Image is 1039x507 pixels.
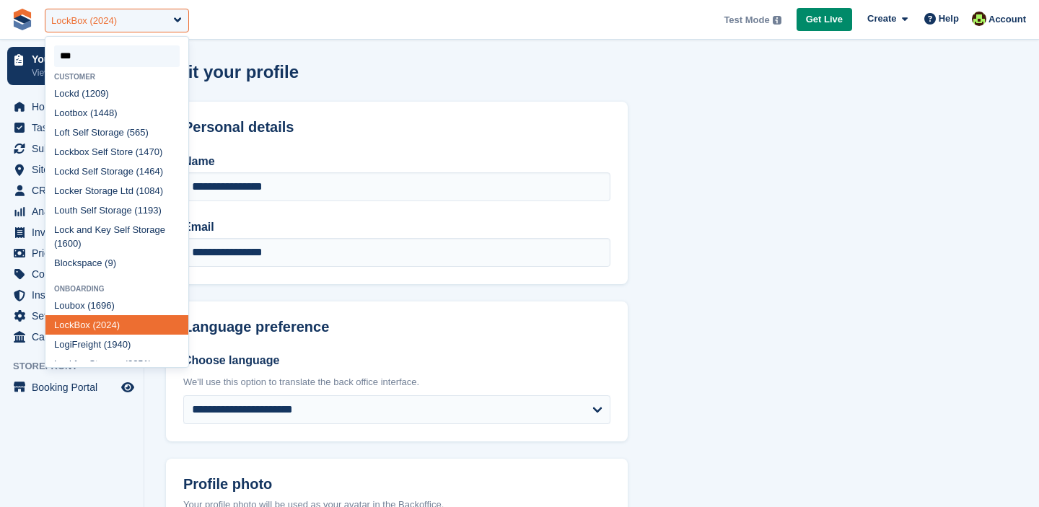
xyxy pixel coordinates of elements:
a: menu [7,118,136,138]
a: menu [7,159,136,180]
span: Subscriptions [32,138,118,159]
a: menu [7,306,136,326]
div: B ckspace (9) [45,254,188,273]
span: Booking Portal [32,377,118,397]
span: Lo [54,146,64,157]
span: Storefront [13,359,144,374]
div: cker Storage Ltd (1084) [45,181,188,200]
span: Settings [32,306,118,326]
span: Help [939,12,959,26]
a: menu [7,97,136,117]
span: Invoices [32,222,118,242]
span: Analytics [32,201,118,221]
span: lo [61,257,68,268]
a: menu [7,222,136,242]
div: LockBox (2024) [51,14,117,28]
a: menu [7,180,136,200]
label: Name [183,153,610,170]
span: Lo [54,300,64,311]
span: Lo [54,88,64,99]
div: ft Self Storage (565) [45,123,188,142]
span: Lo [54,127,64,138]
span: Lo [54,319,64,330]
a: Get Live [797,8,852,32]
h2: Language preference [183,319,610,335]
label: Choose language [183,352,610,369]
span: Sites [32,159,118,180]
span: Account [988,12,1026,27]
label: Profile photo [183,476,610,493]
span: CRM [32,180,118,200]
span: Create [867,12,896,26]
a: menu [7,327,136,347]
span: Lo [54,205,64,216]
div: uth Self Storage (1193) [45,200,188,220]
span: Lo [54,224,64,235]
span: Capital [32,327,118,347]
div: otbox (1448) [45,103,188,123]
div: ckbox Self Store (1470) [45,142,188,162]
span: Lo [54,185,64,196]
span: Insurance [32,285,118,305]
img: stora-icon-8386f47178a22dfd0bd8f6a31ec36ba5ce8667c1dd55bd0f319d3a0aa187defe.svg [12,9,33,30]
div: ckfox Storage (2251) [45,354,188,374]
span: Tasks [32,118,118,138]
a: menu [7,138,136,159]
span: Test Mode [724,13,769,27]
label: Email [183,219,610,236]
span: Get Live [806,12,843,27]
span: Lo [54,107,64,118]
span: Home [32,97,118,117]
div: ckd (1209) [45,84,188,103]
span: Pricing [32,243,118,263]
img: icon-info-grey-7440780725fd019a000dd9b08b2336e03edf1995a4989e88bcd33f0948082b44.svg [773,16,781,25]
p: View next steps [32,66,118,79]
a: menu [7,243,136,263]
span: Coupons [32,264,118,284]
div: Onboarding [45,285,188,293]
div: We'll use this option to translate the back office interface. [183,375,610,389]
div: giFreight (1940) [45,335,188,354]
span: Lo [54,166,64,177]
div: ck and Key Self Storage (1600) [45,220,188,254]
span: Lo [54,358,64,369]
a: menu [7,285,136,305]
p: Your onboarding [32,54,118,64]
a: menu [7,201,136,221]
a: menu [7,264,136,284]
a: Preview store [119,379,136,396]
a: Your onboarding View next steps [7,47,136,85]
div: ckBox (2024) [45,315,188,335]
a: menu [7,377,136,397]
div: Customer [45,73,188,81]
span: Lo [54,339,64,350]
h1: Edit your profile [166,62,299,81]
div: ckd Self Storage (1464) [45,162,188,181]
h2: Personal details [183,119,610,136]
div: ubox (1696) [45,296,188,315]
img: Catherine Coffey [972,12,986,26]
